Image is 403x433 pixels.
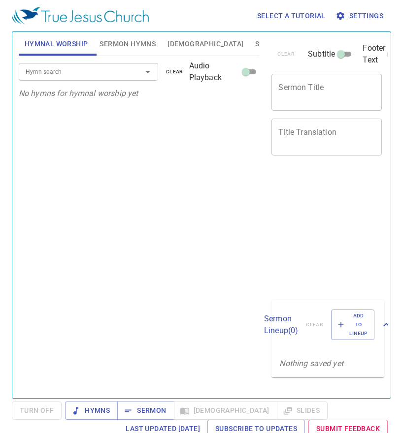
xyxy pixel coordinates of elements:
span: Audio Playback [189,60,240,84]
button: Sermon [117,402,174,420]
p: Sermon Lineup ( 0 ) [264,313,298,337]
span: Settings [337,10,383,22]
button: Settings [334,7,387,25]
button: Add to Lineup [331,309,374,340]
i: No hymns for hymnal worship yet [19,89,138,98]
span: Subtitle [308,48,335,60]
button: Select a tutorial [253,7,330,25]
span: Sermon [125,404,166,417]
span: Hymns [73,404,110,417]
img: True Jesus Church [12,7,149,25]
span: Select a tutorial [257,10,326,22]
span: Add to Lineup [337,311,368,339]
i: Nothing saved yet [279,359,343,368]
span: Footer Text [363,42,385,66]
div: Sermon Lineup(0)clearAdd to Lineup [271,300,384,350]
button: Open [141,65,155,79]
span: Hymnal Worship [25,38,88,50]
button: Hymns [65,402,118,420]
button: clear [160,66,189,78]
iframe: from-child [268,166,361,296]
span: Sermon Hymns [100,38,156,50]
span: clear [166,67,183,76]
span: [DEMOGRAPHIC_DATA] [168,38,243,50]
span: Slides [255,38,278,50]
